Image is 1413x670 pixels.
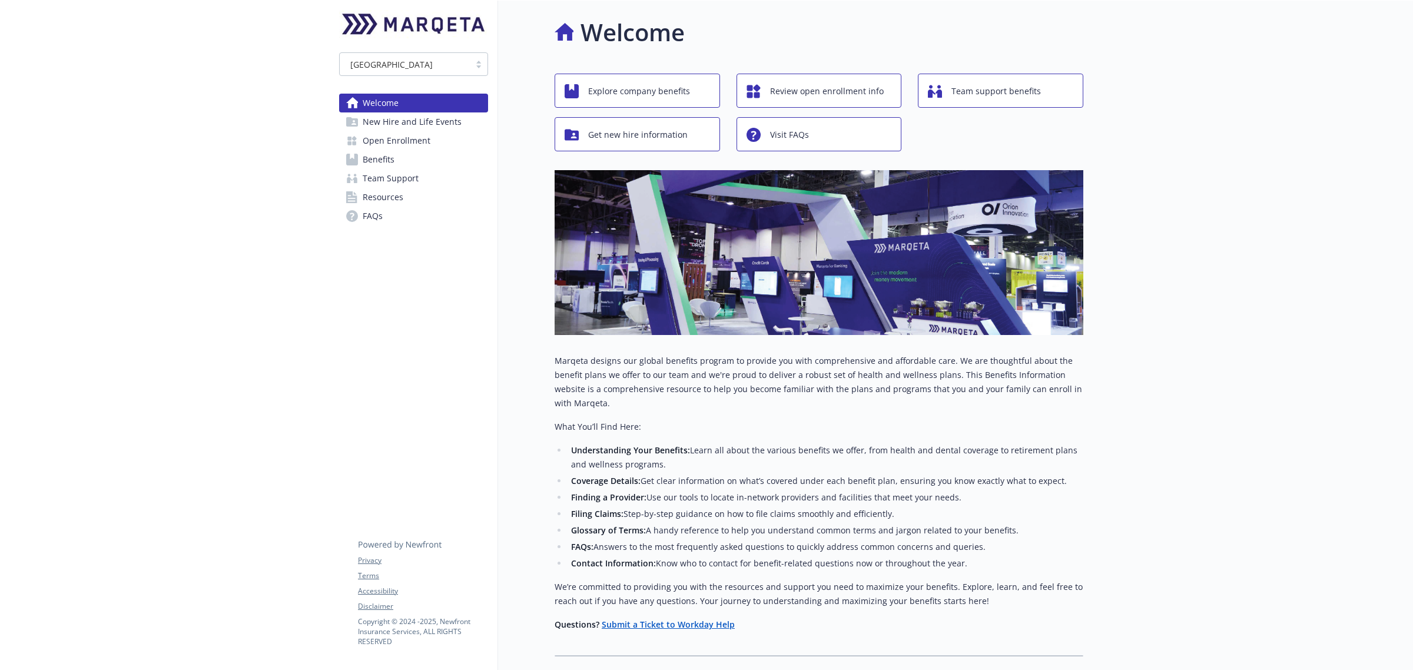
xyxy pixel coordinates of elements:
[555,74,720,108] button: Explore company benefits
[339,207,488,225] a: FAQs
[770,80,884,102] span: Review open enrollment info
[339,112,488,131] a: New Hire and Life Events
[571,558,656,569] strong: Contact Information:
[358,555,487,566] a: Privacy
[568,490,1083,505] li: Use our tools to locate in-network providers and facilities that meet your needs.
[588,124,688,146] span: Get new hire information
[358,571,487,581] a: Terms
[346,58,464,71] span: [GEOGRAPHIC_DATA]
[339,150,488,169] a: Benefits
[951,80,1041,102] span: Team support benefits
[571,508,623,519] strong: Filing Claims:
[363,131,430,150] span: Open Enrollment
[358,601,487,612] a: Disclaimer
[571,541,593,552] strong: FAQs:
[358,586,487,596] a: Accessibility
[363,207,383,225] span: FAQs
[555,619,599,630] strong: Questions?
[358,616,487,646] p: Copyright © 2024 - 2025 , Newfront Insurance Services, ALL RIGHTS RESERVED
[602,619,735,630] a: Submit a Ticket to Workday Help
[568,443,1083,472] li: Learn all about the various benefits we offer, from health and dental coverage to retirement plan...
[737,74,902,108] button: Review open enrollment info
[568,540,1083,554] li: Answers to the most frequently asked questions to quickly address common concerns and queries.
[571,525,646,536] strong: Glossary of Terms:
[555,170,1083,335] img: overview page banner
[588,80,690,102] span: Explore company benefits
[363,188,403,207] span: Resources
[363,112,462,131] span: New Hire and Life Events
[918,74,1083,108] button: Team support benefits
[571,475,641,486] strong: Coverage Details:
[339,169,488,188] a: Team Support
[363,150,394,169] span: Benefits
[568,523,1083,538] li: A handy reference to help you understand common terms and jargon related to your benefits.
[571,445,690,456] strong: Understanding Your Benefits:
[363,94,399,112] span: Welcome
[555,117,720,151] button: Get new hire information
[568,507,1083,521] li: Step-by-step guidance on how to file claims smoothly and efficiently.
[339,131,488,150] a: Open Enrollment
[555,354,1083,410] p: Marqeta designs our global benefits program to provide you with comprehensive and affordable care...
[571,492,646,503] strong: Finding a Provider:
[339,94,488,112] a: Welcome
[350,58,433,71] span: [GEOGRAPHIC_DATA]
[737,117,902,151] button: Visit FAQs
[339,188,488,207] a: Resources
[581,15,685,50] h1: Welcome
[555,420,1083,434] p: What You’ll Find Here:
[363,169,419,188] span: Team Support
[770,124,809,146] span: Visit FAQs
[555,580,1083,608] p: We’re committed to providing you with the resources and support you need to maximize your benefit...
[568,556,1083,571] li: Know who to contact for benefit-related questions now or throughout the year.
[568,474,1083,488] li: Get clear information on what’s covered under each benefit plan, ensuring you know exactly what t...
